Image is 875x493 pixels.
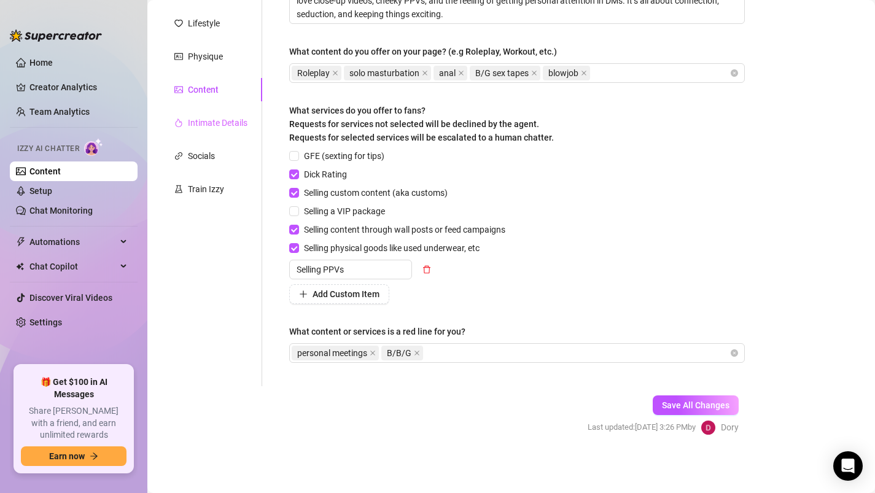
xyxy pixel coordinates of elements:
span: solo masturbation [344,66,431,80]
span: personal meetings [297,346,367,360]
span: Dick Rating [299,168,352,181]
span: anal [434,66,467,80]
img: Dory [701,421,715,435]
span: blowjob [548,66,578,80]
span: Automations [29,232,117,252]
span: Share [PERSON_NAME] with a friend, and earn unlimited rewards [21,405,126,441]
input: What content or services is a red line for you? [426,346,428,360]
span: close [581,70,587,76]
span: blowjob [543,66,590,80]
span: GFE (sexting for tips) [299,149,389,163]
span: Earn now [49,451,85,461]
span: experiment [174,185,183,193]
span: Roleplay [297,66,330,80]
img: AI Chatter [84,138,103,156]
img: logo-BBDzfeDw.svg [10,29,102,42]
a: Team Analytics [29,107,90,117]
span: B/G sex tapes [475,66,529,80]
a: Creator Analytics [29,77,128,97]
span: close [414,350,420,356]
a: Discover Viral Videos [29,293,112,303]
span: fire [174,118,183,127]
span: plus [299,290,308,298]
input: What content do you offer on your page? (e.g Roleplay, Workout, etc.) [593,66,595,80]
span: delete [422,265,431,274]
span: B/B/G [387,346,411,360]
div: What content or services is a red line for you? [289,325,465,338]
a: Chat Monitoring [29,206,93,215]
span: Selling physical goods like used underwear, etc [299,241,484,255]
span: thunderbolt [16,237,26,247]
span: close-circle [731,69,738,77]
a: Setup [29,186,52,196]
span: close [370,350,376,356]
button: Save All Changes [653,395,739,415]
label: What content or services is a red line for you? [289,325,474,338]
button: Add Custom Item [289,284,389,304]
span: solo masturbation [349,66,419,80]
span: anal [439,66,456,80]
span: close [422,70,428,76]
button: Earn nowarrow-right [21,446,126,466]
span: Selling custom content (aka customs) [299,186,453,200]
span: link [174,152,183,160]
img: Chat Copilot [16,262,24,271]
span: Izzy AI Chatter [17,143,79,155]
label: What content do you offer on your page? (e.g Roleplay, Workout, etc.) [289,45,566,58]
span: personal meetings [292,346,379,360]
span: close [458,70,464,76]
a: Content [29,166,61,176]
input: Enter custom item [289,260,412,279]
div: Content [188,83,219,96]
span: idcard [174,52,183,61]
span: close [332,70,338,76]
div: Lifestyle [188,17,220,30]
span: close [531,70,537,76]
span: B/B/G [381,346,423,360]
span: close-circle [731,349,738,357]
span: Roleplay [292,66,341,80]
span: Last updated: [DATE] 3:26 PM by [588,421,696,433]
span: Selling a VIP package [299,204,390,218]
span: Add Custom Item [313,289,379,299]
span: Dory [721,421,739,434]
div: Physique [188,50,223,63]
span: What services do you offer to fans? Requests for services not selected will be declined by the ag... [289,106,554,142]
div: Socials [188,149,215,163]
span: heart [174,19,183,28]
div: Open Intercom Messenger [833,451,863,481]
a: Home [29,58,53,68]
div: Intimate Details [188,116,247,130]
span: arrow-right [90,452,98,460]
span: Selling content through wall posts or feed campaigns [299,223,510,236]
span: Save All Changes [662,400,729,410]
span: 🎁 Get $100 in AI Messages [21,376,126,400]
a: Settings [29,317,62,327]
span: picture [174,85,183,94]
div: Train Izzy [188,182,224,196]
span: Chat Copilot [29,257,117,276]
span: B/G sex tapes [470,66,540,80]
div: What content do you offer on your page? (e.g Roleplay, Workout, etc.) [289,45,557,58]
